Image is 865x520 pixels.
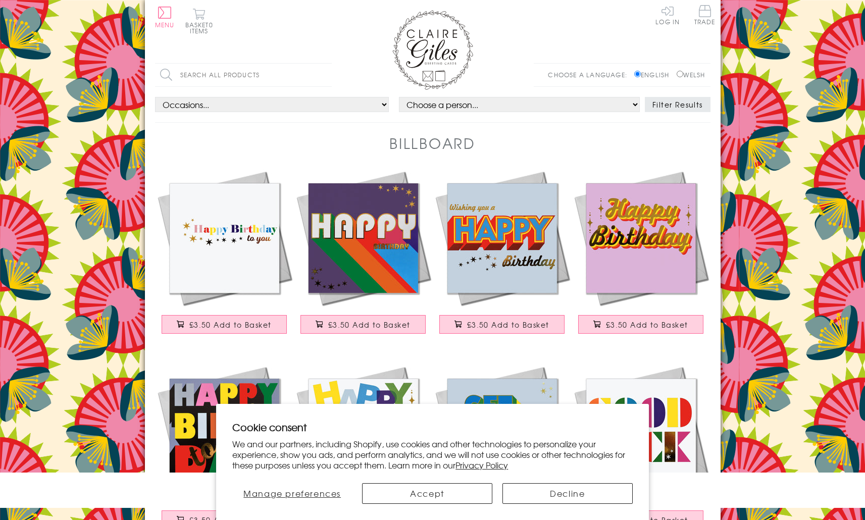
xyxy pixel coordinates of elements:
a: Birthday Card, Happy Birthday, Pink background and stars, with gold foil £3.50 Add to Basket [572,169,710,344]
button: £3.50 Add to Basket [578,315,703,334]
img: Birthday Card, Happy Birthday, Pink background and stars, with gold foil [572,169,710,307]
button: Decline [502,483,633,504]
a: Log In [655,5,680,25]
h1: Billboard [389,133,476,153]
button: Basket0 items [185,8,213,34]
button: £3.50 Add to Basket [300,315,426,334]
img: Claire Giles Greetings Cards [392,10,473,90]
label: English [634,70,674,79]
span: £3.50 Add to Basket [328,320,411,330]
a: Birthday Card, Wishing you a Happy Birthday, Block letters, with gold foil £3.50 Add to Basket [433,169,572,344]
input: Search [322,64,332,86]
span: £3.50 Add to Basket [189,320,272,330]
button: Manage preferences [232,483,352,504]
a: Privacy Policy [455,459,508,471]
button: £3.50 Add to Basket [162,315,287,334]
img: Birthday Card, Happy Birthday to you, Block of letters, with gold foil [155,364,294,503]
h2: Cookie consent [232,420,633,434]
span: £3.50 Add to Basket [606,320,688,330]
img: Birthday Card, Wishing you a Happy Birthday, Block letters, with gold foil [433,169,572,307]
span: Manage preferences [243,487,341,499]
img: Birthday Card, Happy Birthday, Rainbow colours, with gold foil [294,169,433,307]
span: Menu [155,20,175,29]
label: Welsh [677,70,705,79]
button: £3.50 Add to Basket [439,315,565,334]
p: Choose a language: [548,70,632,79]
input: Search all products [155,64,332,86]
span: 0 items [190,20,213,35]
button: Filter Results [645,97,710,112]
a: Birthday Card, Happy Birthday to You, Rainbow colours, with gold foil £3.50 Add to Basket [155,169,294,344]
span: £3.50 Add to Basket [467,320,549,330]
button: Accept [362,483,492,504]
button: Menu [155,7,175,28]
img: Birthday Card, Scattered letters with stars and gold foil [294,364,433,503]
input: English [634,71,641,77]
input: Welsh [677,71,683,77]
img: Good Luck Card, Rainbow stencil letters, with gold foil [572,364,710,503]
p: We and our partners, including Shopify, use cookies and other technologies to personalize your ex... [232,439,633,470]
span: Trade [694,5,716,25]
img: Birthday Card, Happy Birthday to You, Rainbow colours, with gold foil [155,169,294,307]
a: Birthday Card, Happy Birthday, Rainbow colours, with gold foil £3.50 Add to Basket [294,169,433,344]
a: Trade [694,5,716,27]
img: Get Well Card, Rainbow block letters and stars, with gold foil [433,364,572,503]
